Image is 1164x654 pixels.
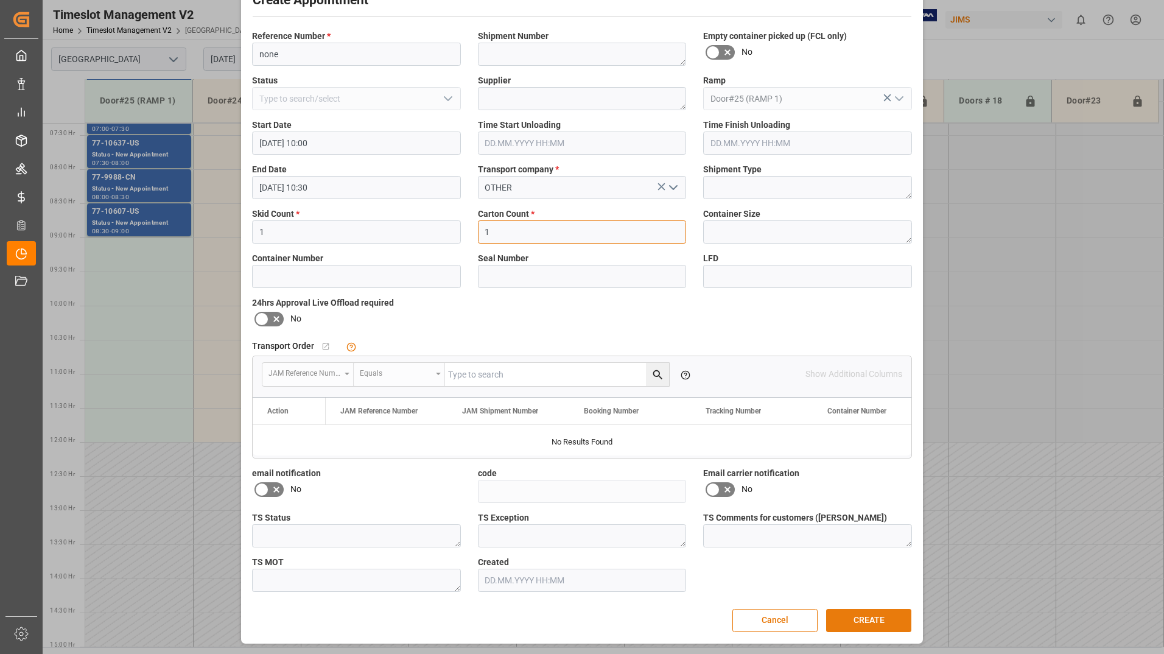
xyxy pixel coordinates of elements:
span: email notification [252,467,321,480]
span: Time Start Unloading [478,119,561,132]
span: Container Number [827,407,886,415]
input: DD.MM.YYYY HH:MM [703,132,912,155]
span: Shipment Number [478,30,549,43]
span: No [290,483,301,496]
span: Booking Number [584,407,639,415]
span: Time Finish Unloading [703,119,790,132]
span: No [742,483,752,496]
span: No [742,46,752,58]
span: JAM Shipment Number [462,407,538,415]
span: Supplier [478,74,511,87]
input: DD.MM.YYYY HH:MM [478,132,687,155]
span: End Date [252,163,287,176]
button: open menu [664,178,682,197]
span: TS MOT [252,556,284,569]
span: Skid Count [252,208,300,220]
span: Empty container picked up (FCL only) [703,30,847,43]
button: open menu [889,90,907,108]
input: DD.MM.YYYY HH:MM [478,569,687,592]
span: Tracking Number [706,407,761,415]
span: Created [478,556,509,569]
button: open menu [438,90,456,108]
div: Action [267,407,289,415]
span: TS Comments for customers ([PERSON_NAME]) [703,512,887,524]
span: LFD [703,252,718,265]
button: open menu [262,363,354,386]
span: code [478,467,497,480]
div: Equals [360,365,432,379]
span: Reference Number [252,30,331,43]
input: Type to search/select [703,87,912,110]
span: JAM Reference Number [340,407,418,415]
button: CREATE [826,609,911,632]
span: Seal Number [478,252,528,265]
button: search button [646,363,669,386]
span: TS Status [252,512,290,524]
div: JAM Reference Number [268,365,340,379]
span: Transport company [478,163,559,176]
span: Status [252,74,278,87]
span: Shipment Type [703,163,762,176]
span: Start Date [252,119,292,132]
span: No [290,312,301,325]
span: Email carrier notification [703,467,799,480]
button: open menu [354,363,445,386]
input: Type to search/select [252,87,461,110]
span: 24hrs Approval Live Offload required [252,297,394,309]
input: DD.MM.YYYY HH:MM [252,176,461,199]
span: Transport Order [252,340,314,353]
span: Container Number [252,252,323,265]
span: Container Size [703,208,760,220]
span: Carton Count [478,208,535,220]
span: TS Exception [478,512,529,524]
input: Type to search [445,363,669,386]
input: DD.MM.YYYY HH:MM [252,132,461,155]
span: Ramp [703,74,726,87]
button: Cancel [732,609,818,632]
